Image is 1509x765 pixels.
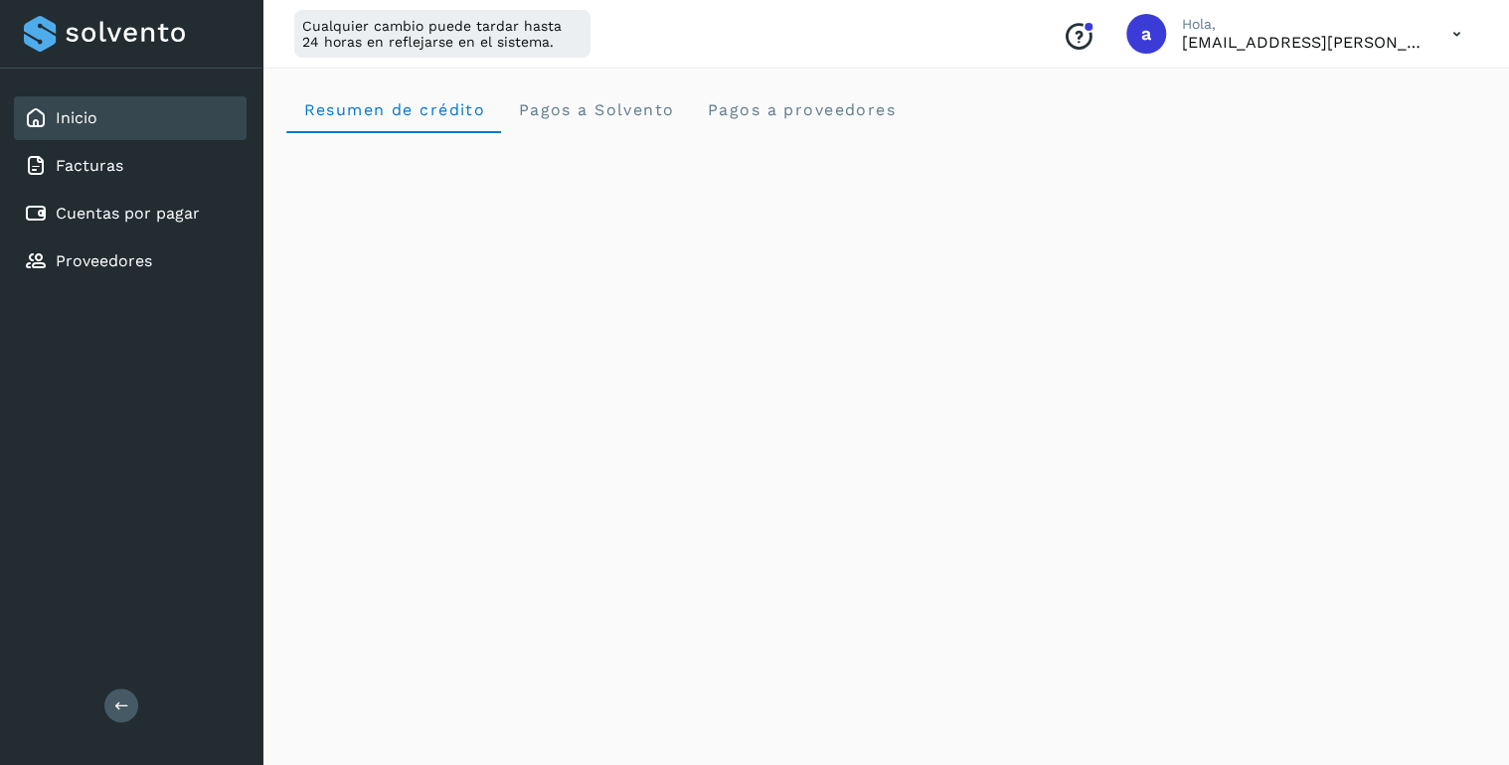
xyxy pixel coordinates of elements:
[56,251,152,270] a: Proveedores
[706,100,896,119] span: Pagos a proveedores
[56,204,200,223] a: Cuentas por pagar
[56,108,97,127] a: Inicio
[14,144,247,188] div: Facturas
[56,156,123,175] a: Facturas
[302,100,485,119] span: Resumen de crédito
[294,10,590,58] div: Cualquier cambio puede tardar hasta 24 horas en reflejarse en el sistema.
[1182,33,1421,52] p: antonio.villagomez@emqro.com.mx
[14,239,247,283] div: Proveedores
[517,100,674,119] span: Pagos a Solvento
[14,96,247,140] div: Inicio
[14,192,247,235] div: Cuentas por pagar
[1182,16,1421,33] p: Hola,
